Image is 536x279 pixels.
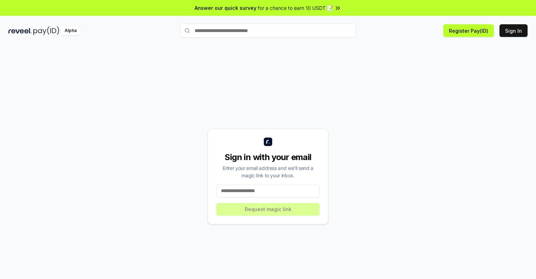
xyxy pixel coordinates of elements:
button: Register Pay(ID) [443,24,494,37]
div: Enter your email address and we’ll send a magic link to your inbox. [216,164,320,179]
div: Alpha [61,26,80,35]
button: Sign In [499,24,528,37]
img: pay_id [33,26,59,35]
img: reveel_dark [8,26,32,35]
img: logo_small [264,138,272,146]
div: Sign in with your email [216,152,320,163]
span: for a chance to earn 10 USDT 📝 [258,4,333,12]
span: Answer our quick survey [195,4,256,12]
